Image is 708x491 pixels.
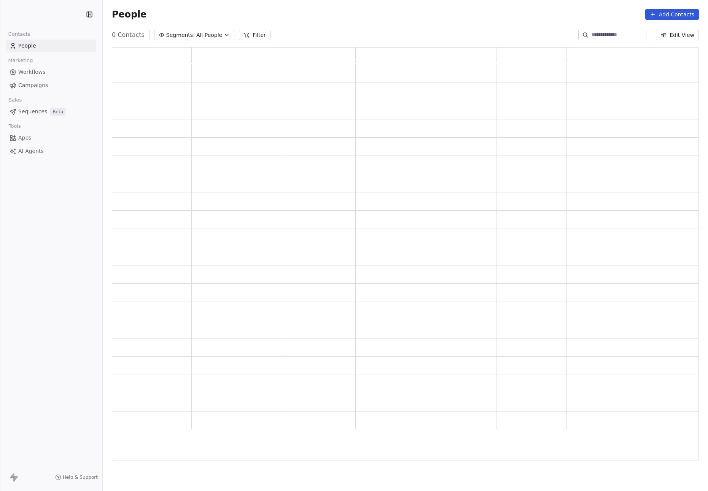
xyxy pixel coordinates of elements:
span: Help & Support [63,474,98,480]
span: Campaigns [18,81,48,89]
span: People [112,9,146,20]
span: Sales [5,94,25,106]
a: AI Agents [6,145,96,157]
span: Marketing [5,55,36,66]
span: Segments: [166,31,195,39]
span: Contacts [5,29,33,40]
div: grid [112,64,708,461]
button: Filter [239,30,270,40]
a: SequencesBeta [6,105,96,118]
span: Tools [5,121,24,132]
a: Help & Support [55,474,98,480]
span: Beta [50,108,65,116]
a: People [6,40,96,52]
span: Sequences [18,108,47,116]
span: All People [196,31,222,39]
button: Edit View [656,30,699,40]
span: People [18,42,36,50]
span: Apps [18,134,32,142]
span: 0 Contacts [112,30,145,40]
span: Workflows [18,68,46,76]
a: Workflows [6,66,96,78]
span: AI Agents [18,147,44,155]
button: Add Contacts [645,9,699,20]
a: Apps [6,132,96,144]
a: Campaigns [6,79,96,92]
